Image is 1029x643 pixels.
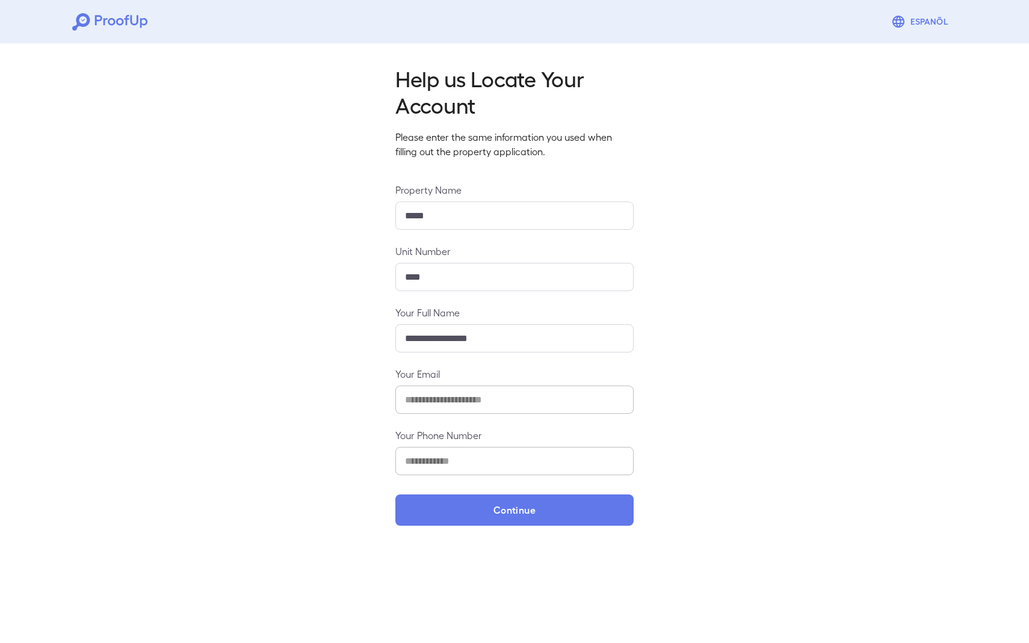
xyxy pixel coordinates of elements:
button: Continue [395,494,634,526]
label: Your Email [395,367,634,381]
label: Your Phone Number [395,428,634,442]
label: Unit Number [395,244,634,258]
p: Please enter the same information you used when filling out the property application. [395,130,634,159]
label: Your Full Name [395,306,634,319]
button: Espanõl [886,10,957,34]
h2: Help us Locate Your Account [395,65,634,118]
label: Property Name [395,183,634,197]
